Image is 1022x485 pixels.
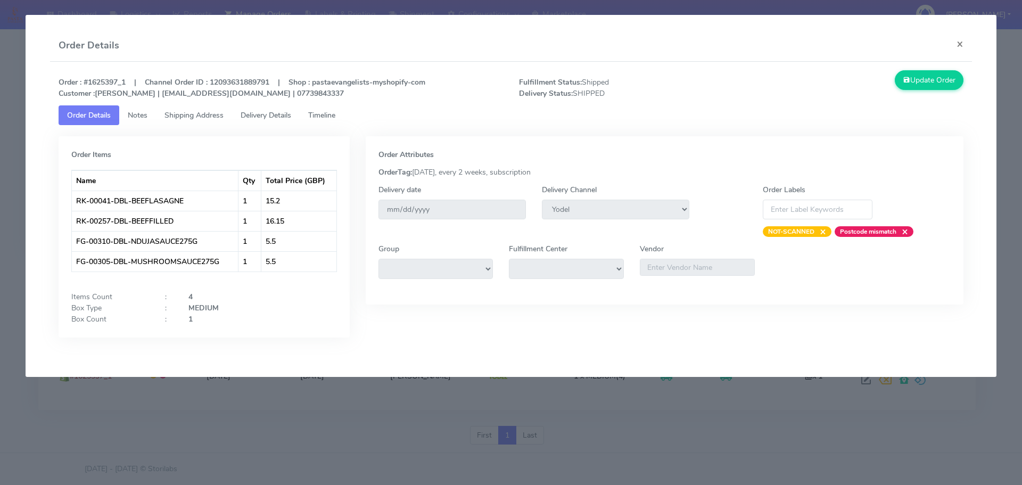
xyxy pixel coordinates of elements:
[72,211,238,231] td: RK-00257-DBL-BEEFFILLED
[59,105,964,125] ul: Tabs
[164,110,224,120] span: Shipping Address
[157,302,180,314] div: :
[157,291,180,302] div: :
[378,167,412,177] strong: OrderTag:
[63,302,157,314] div: Box Type
[67,110,111,120] span: Order Details
[63,314,157,325] div: Box Count
[72,231,238,251] td: FG-00310-DBL-NDUJASAUCE275G
[72,170,238,191] th: Name
[241,110,291,120] span: Delivery Details
[188,314,193,324] strong: 1
[261,231,336,251] td: 5.5
[59,88,95,98] strong: Customer :
[71,150,111,160] strong: Order Items
[188,303,219,313] strong: MEDIUM
[59,38,119,53] h4: Order Details
[63,291,157,302] div: Items Count
[519,88,573,98] strong: Delivery Status:
[948,30,972,58] button: Close
[261,170,336,191] th: Total Price (GBP)
[814,226,826,237] span: ×
[238,191,262,211] td: 1
[72,251,238,272] td: FG-00305-DBL-MUSHROOMSAUCE275G
[763,184,805,195] label: Order Labels
[378,184,421,195] label: Delivery date
[378,150,434,160] strong: Order Attributes
[640,259,755,276] input: Enter Vendor Name
[128,110,147,120] span: Notes
[378,243,399,254] label: Group
[840,227,896,236] strong: Postcode mismatch
[157,314,180,325] div: :
[238,231,262,251] td: 1
[188,292,193,302] strong: 4
[308,110,335,120] span: Timeline
[238,170,262,191] th: Qty
[261,211,336,231] td: 16.15
[59,77,425,98] strong: Order : #1625397_1 | Channel Order ID : 12093631889791 | Shop : pastaevangelists-myshopify-com [P...
[72,191,238,211] td: RK-00041-DBL-BEEFLASAGNE
[370,167,959,178] div: [DATE], every 2 weeks, subscription
[896,226,908,237] span: ×
[261,251,336,272] td: 5.5
[238,211,262,231] td: 1
[511,77,741,99] span: Shipped SHIPPED
[261,191,336,211] td: 15.2
[542,184,597,195] label: Delivery Channel
[509,243,567,254] label: Fulfillment Center
[238,251,262,272] td: 1
[763,200,872,219] input: Enter Label Keywords
[519,77,582,87] strong: Fulfillment Status:
[640,243,664,254] label: Vendor
[895,70,964,90] button: Update Order
[768,227,814,236] strong: NOT-SCANNED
